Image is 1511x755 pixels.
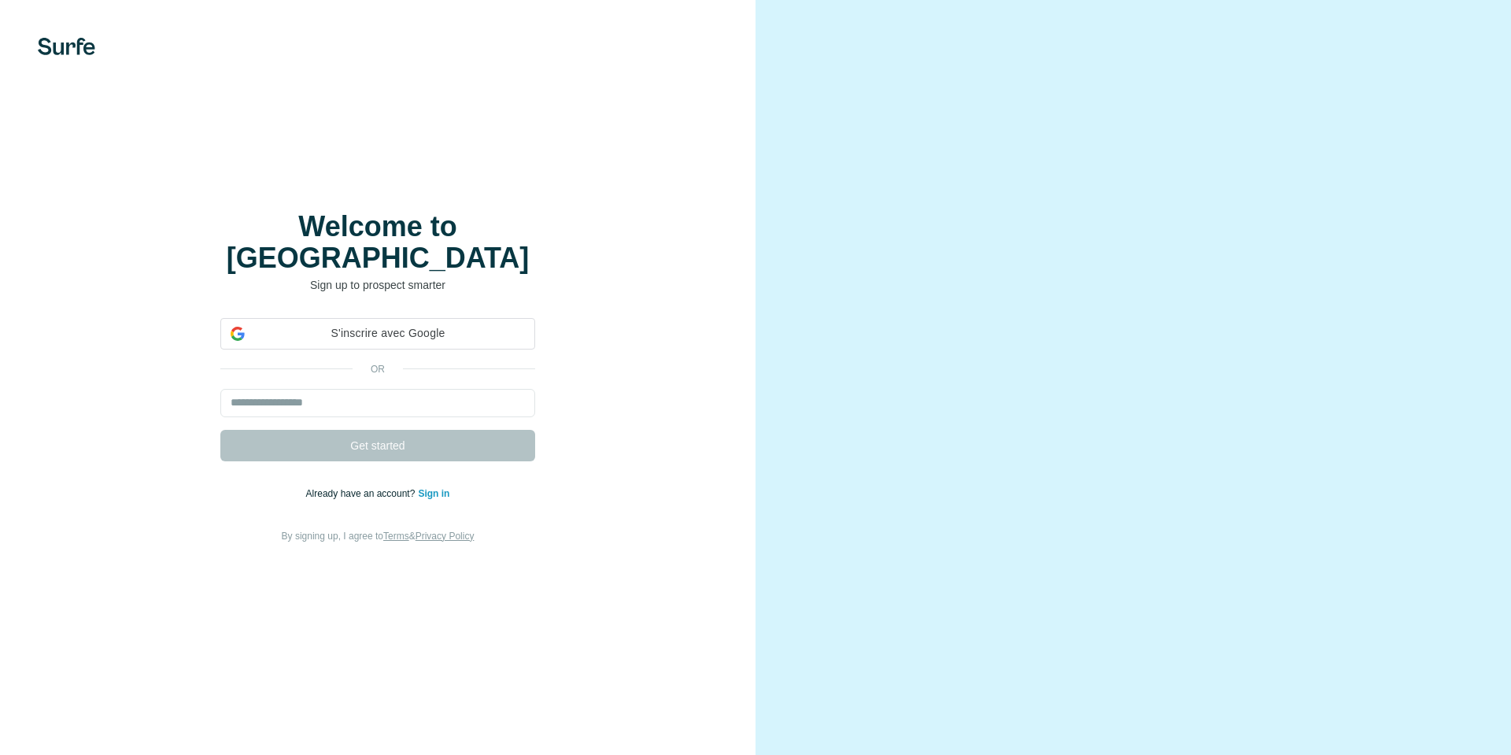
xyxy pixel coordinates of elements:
h1: Welcome to [GEOGRAPHIC_DATA] [220,211,535,274]
div: S'inscrire avec Google [220,318,535,350]
p: or [353,362,403,376]
p: Sign up to prospect smarter [220,277,535,293]
span: S'inscrire avec Google [251,325,525,342]
img: Surfe's logo [38,38,95,55]
span: Already have an account? [306,488,419,499]
a: Terms [383,531,409,542]
a: Privacy Policy [416,531,475,542]
a: Sign in [418,488,449,499]
span: By signing up, I agree to & [282,531,475,542]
